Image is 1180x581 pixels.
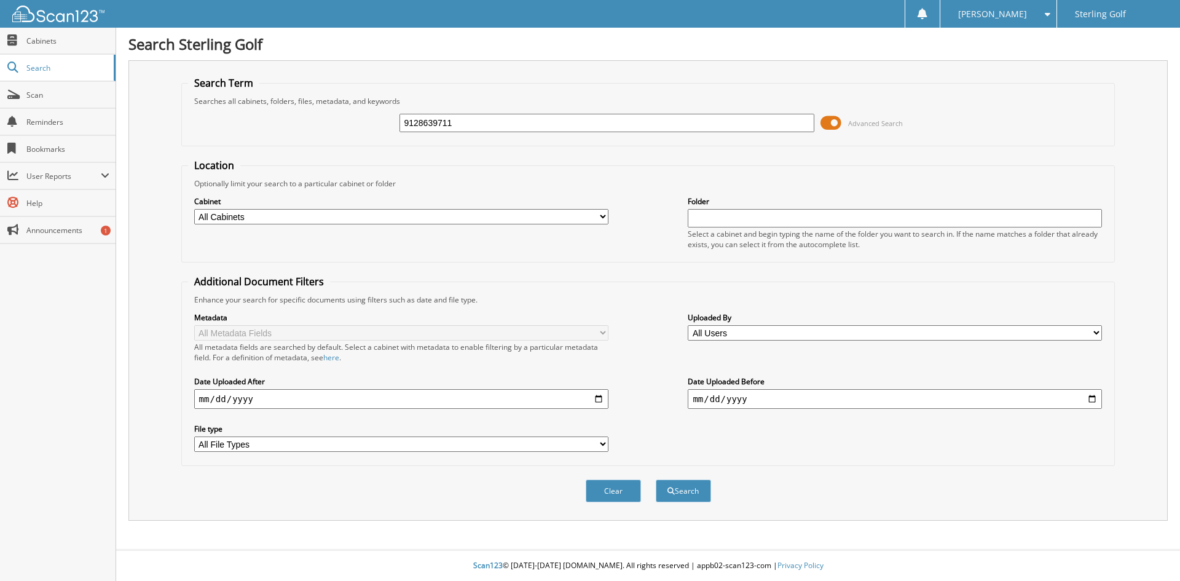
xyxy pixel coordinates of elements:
[323,352,339,363] a: here
[777,560,824,571] a: Privacy Policy
[688,312,1102,323] label: Uploaded By
[188,178,1109,189] div: Optionally limit your search to a particular cabinet or folder
[194,424,608,434] label: File type
[188,159,240,172] legend: Location
[194,342,608,363] div: All metadata fields are searched by default. Select a cabinet with metadata to enable filtering b...
[188,96,1109,106] div: Searches all cabinets, folders, files, metadata, and keywords
[688,376,1102,387] label: Date Uploaded Before
[958,10,1027,18] span: [PERSON_NAME]
[848,119,903,128] span: Advanced Search
[101,226,111,235] div: 1
[26,171,101,181] span: User Reports
[1075,10,1126,18] span: Sterling Golf
[656,480,711,502] button: Search
[26,36,109,46] span: Cabinets
[194,389,608,409] input: start
[473,560,503,571] span: Scan123
[188,76,259,90] legend: Search Term
[194,376,608,387] label: Date Uploaded After
[26,144,109,154] span: Bookmarks
[194,312,608,323] label: Metadata
[12,6,104,22] img: scan123-logo-white.svg
[188,275,330,288] legend: Additional Document Filters
[688,229,1102,250] div: Select a cabinet and begin typing the name of the folder you want to search in. If the name match...
[116,551,1180,581] div: © [DATE]-[DATE] [DOMAIN_NAME]. All rights reserved | appb02-scan123-com |
[128,34,1168,54] h1: Search Sterling Golf
[26,198,109,208] span: Help
[586,480,641,502] button: Clear
[688,389,1102,409] input: end
[26,90,109,100] span: Scan
[688,196,1102,207] label: Folder
[26,63,108,73] span: Search
[26,117,109,127] span: Reminders
[26,225,109,235] span: Announcements
[194,196,608,207] label: Cabinet
[188,294,1109,305] div: Enhance your search for specific documents using filters such as date and file type.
